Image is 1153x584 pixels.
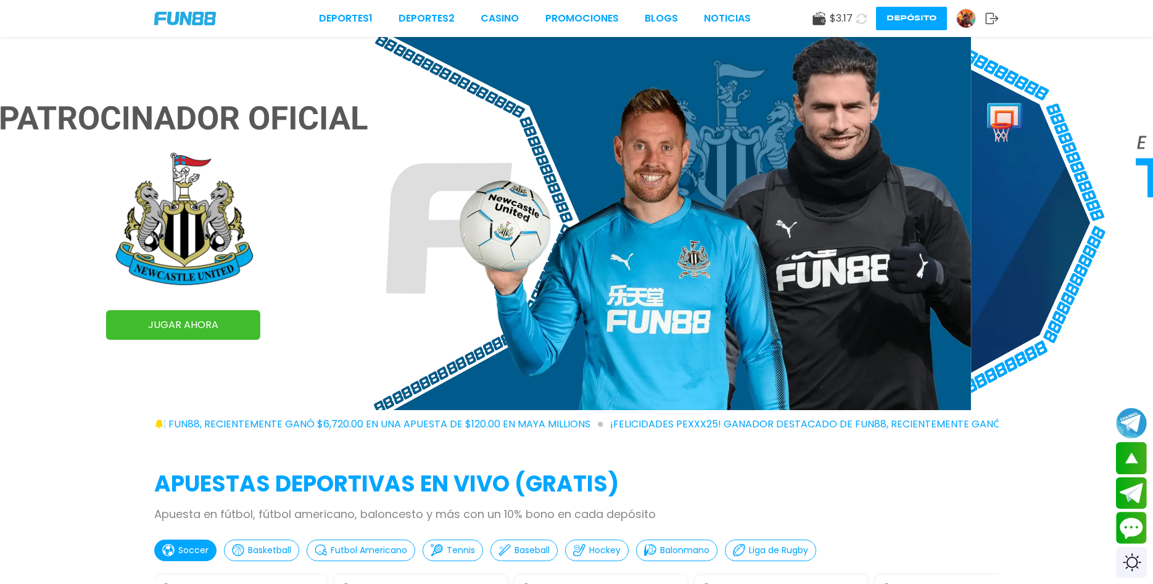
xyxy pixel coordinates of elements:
[331,544,407,557] p: Futbol Americano
[423,540,483,561] button: Tennis
[248,544,291,557] p: Basketball
[956,9,985,28] a: Avatar
[154,467,999,501] h2: APUESTAS DEPORTIVAS EN VIVO (gratis)
[645,11,678,26] a: BLOGS
[704,11,751,26] a: NOTICIAS
[725,540,816,561] button: Liga de Rugby
[178,544,209,557] p: Soccer
[154,540,217,561] button: Soccer
[749,544,808,557] p: Liga de Rugby
[1116,512,1147,544] button: Contact customer service
[1116,407,1147,439] button: Join telegram channel
[154,12,216,25] img: Company Logo
[490,540,558,561] button: Baseball
[515,544,550,557] p: Baseball
[1116,547,1147,578] div: Switch theme
[957,9,975,28] img: Avatar
[545,11,619,26] a: Promociones
[589,544,621,557] p: Hockey
[106,310,260,340] a: JUGAR AHORA
[399,11,455,26] a: Deportes2
[224,540,299,561] button: Basketball
[307,540,415,561] button: Futbol Americano
[636,540,717,561] button: Balonmano
[565,540,629,561] button: Hockey
[876,7,947,30] button: Depósito
[481,11,519,26] a: CASINO
[830,11,853,26] span: $ 3.17
[154,506,999,522] p: Apuesta en fútbol, fútbol americano, baloncesto y más con un 10% bono en cada depósito
[447,544,475,557] p: Tennis
[1116,442,1147,474] button: scroll up
[1116,477,1147,509] button: Join telegram
[319,11,373,26] a: Deportes1
[660,544,709,557] p: Balonmano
